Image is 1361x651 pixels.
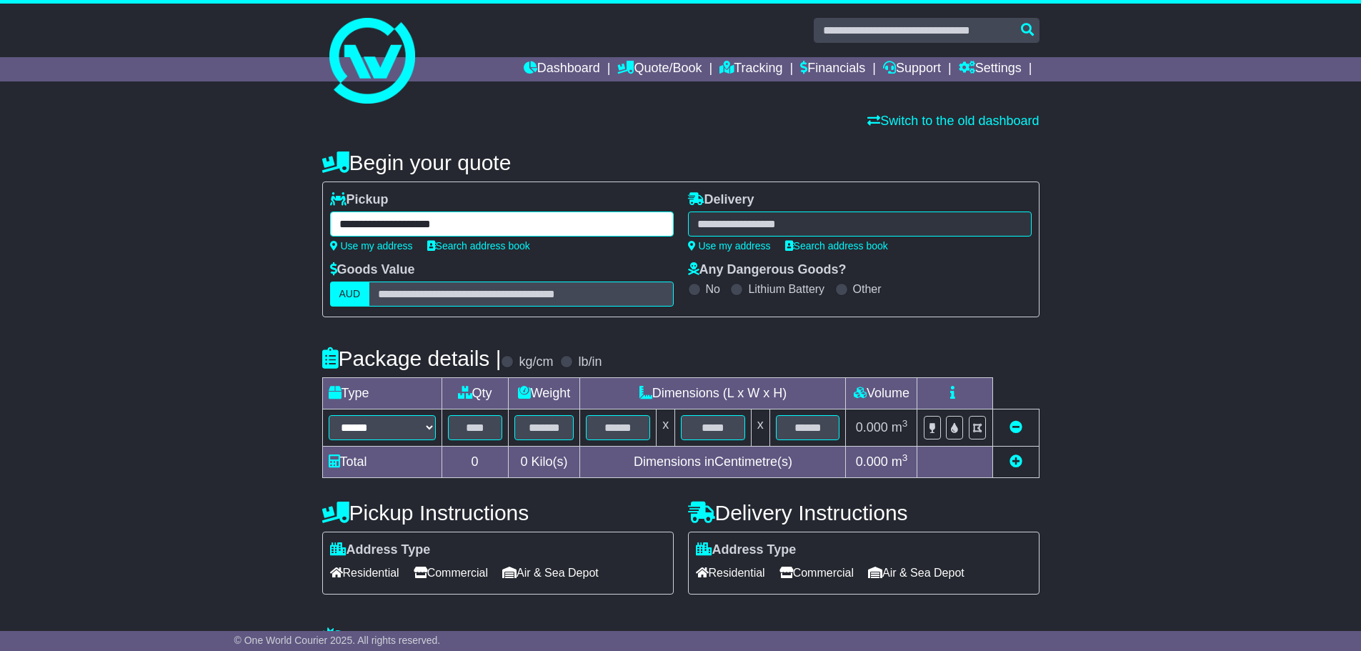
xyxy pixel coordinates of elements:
span: Air & Sea Depot [502,562,599,584]
label: AUD [330,282,370,307]
a: Tracking [719,57,782,81]
span: Air & Sea Depot [868,562,964,584]
span: m [892,420,908,434]
h4: Package details | [322,347,502,370]
td: Volume [846,378,917,409]
a: Switch to the old dashboard [867,114,1039,128]
h4: Begin your quote [322,151,1040,174]
a: Quote/Book [617,57,702,81]
td: 0 [442,447,508,478]
td: Kilo(s) [508,447,580,478]
span: m [892,454,908,469]
a: Use my address [330,240,413,252]
a: Financials [800,57,865,81]
span: Commercial [779,562,854,584]
td: Type [322,378,442,409]
td: Total [322,447,442,478]
label: Other [853,282,882,296]
span: © One World Courier 2025. All rights reserved. [234,635,441,646]
span: 0.000 [856,454,888,469]
sup: 3 [902,418,908,429]
td: Weight [508,378,580,409]
label: Lithium Battery [748,282,824,296]
label: lb/in [578,354,602,370]
td: Qty [442,378,508,409]
td: x [657,409,675,447]
a: Use my address [688,240,771,252]
h4: Pickup Instructions [322,501,674,525]
h4: Warranty & Insurance [322,627,1040,650]
label: Address Type [330,542,431,558]
a: Search address book [785,240,888,252]
label: kg/cm [519,354,553,370]
td: Dimensions in Centimetre(s) [580,447,846,478]
span: Commercial [414,562,488,584]
a: Search address book [427,240,530,252]
span: 0.000 [856,420,888,434]
label: No [706,282,720,296]
label: Address Type [696,542,797,558]
label: Goods Value [330,262,415,278]
sup: 3 [902,452,908,463]
span: Residential [330,562,399,584]
a: Add new item [1009,454,1022,469]
h4: Delivery Instructions [688,501,1040,525]
a: Dashboard [524,57,600,81]
label: Delivery [688,192,754,208]
td: x [751,409,769,447]
span: 0 [520,454,527,469]
label: Pickup [330,192,389,208]
a: Settings [959,57,1022,81]
td: Dimensions (L x W x H) [580,378,846,409]
span: Residential [696,562,765,584]
label: Any Dangerous Goods? [688,262,847,278]
a: Support [883,57,941,81]
a: Remove this item [1009,420,1022,434]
